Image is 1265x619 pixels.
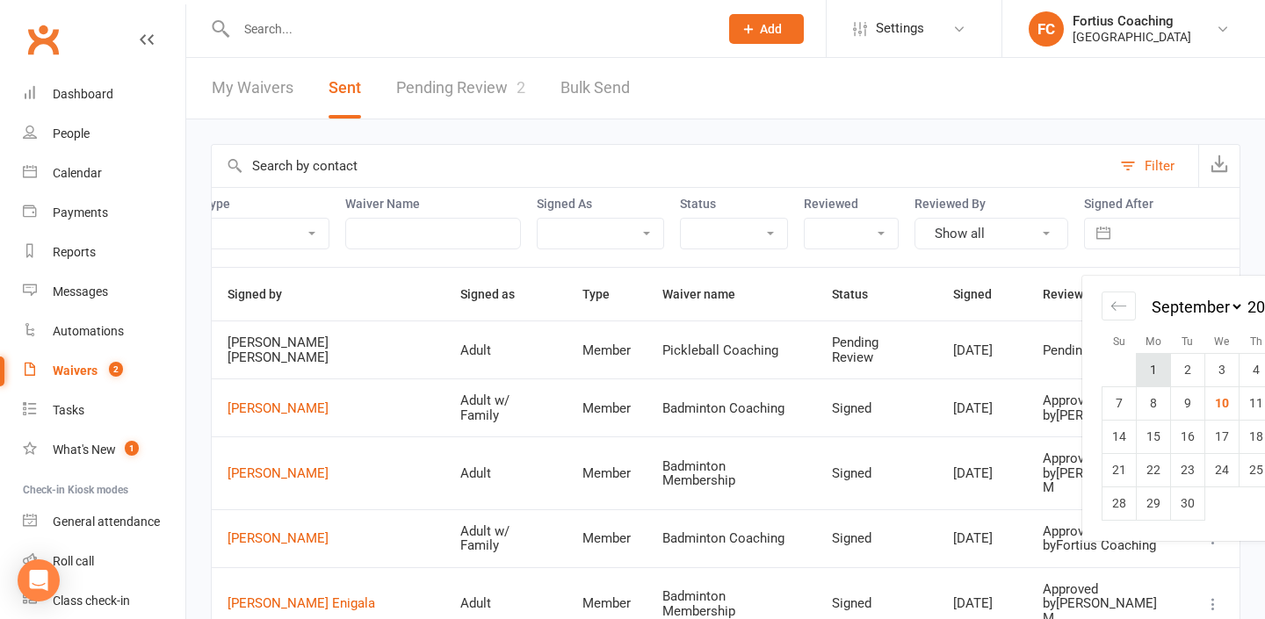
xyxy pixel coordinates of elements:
[228,287,301,301] span: Signed by
[662,589,800,618] div: Badminton Membership
[953,530,993,546] span: [DATE]
[1073,13,1191,29] div: Fortius Coaching
[53,87,113,101] div: Dashboard
[23,114,185,154] a: People
[21,18,65,61] a: Clubworx
[53,443,116,457] div: What's New
[445,320,567,378] td: Adult
[396,58,525,119] a: Pending Review2
[125,441,139,456] span: 1
[914,218,1068,249] button: Show all
[23,351,185,391] a: Waivers 2
[953,400,993,416] span: [DATE]
[1171,486,1205,520] td: Tuesday, September 30, 2025
[23,233,185,272] a: Reports
[914,197,1068,211] label: Reviewed By
[662,459,800,488] div: Badminton Membership
[680,197,788,211] label: Status
[23,391,185,430] a: Tasks
[662,343,800,358] div: Pickleball Coaching
[729,14,804,44] button: Add
[567,320,647,378] td: Member
[953,595,993,611] span: [DATE]
[832,287,887,301] span: Status
[1182,335,1193,348] small: Tu
[1171,386,1205,420] td: Tuesday, September 9, 2025
[1043,538,1171,553] div: by Fortius Coaching
[1043,343,1171,358] div: Pending Review
[228,284,301,305] button: Signed by
[582,284,629,305] button: Type
[953,287,1011,301] span: Signed
[23,193,185,233] a: Payments
[1205,453,1240,486] td: Wednesday, September 24, 2025
[228,466,429,481] a: [PERSON_NAME]
[1073,29,1191,45] div: [GEOGRAPHIC_DATA]
[1205,386,1240,420] td: Wednesday, September 10, 2025
[23,272,185,312] a: Messages
[567,509,647,567] td: Member
[460,284,534,305] button: Signed as
[517,78,525,97] span: 2
[18,559,60,601] div: Open Intercom Messenger
[53,594,130,608] div: Class check-in
[1043,408,1171,423] div: by [PERSON_NAME]
[1250,335,1262,348] small: Th
[460,287,534,301] span: Signed as
[445,378,567,436] td: Adult w/ Family
[1171,420,1205,453] td: Tuesday, September 16, 2025
[953,284,1011,305] button: Signed
[23,430,185,470] a: What's New1
[228,531,429,546] a: [PERSON_NAME]
[1102,486,1137,520] td: Sunday, September 28, 2025
[228,401,429,416] a: [PERSON_NAME]
[876,9,924,48] span: Settings
[23,75,185,114] a: Dashboard
[816,320,937,378] td: Pending Review
[1171,453,1205,486] td: Tuesday, September 23, 2025
[1137,453,1171,486] td: Monday, September 22, 2025
[53,515,160,529] div: General attendance
[832,284,887,305] button: Status
[53,324,124,338] div: Automations
[53,166,102,180] div: Calendar
[662,401,800,416] div: Badminton Coaching
[345,197,521,211] label: Waiver Name
[760,22,782,36] span: Add
[445,509,567,567] td: Adult w/ Family
[23,502,185,542] a: General attendance kiosk mode
[1043,393,1171,408] div: Approved
[582,287,629,301] span: Type
[560,58,630,119] a: Bulk Send
[53,284,108,299] div: Messages
[212,58,293,119] a: My Waivers
[1171,353,1205,386] td: Tuesday, September 2, 2025
[53,245,96,259] div: Reports
[662,531,800,546] div: Badminton Coaching
[662,287,755,301] span: Waiver name
[1102,292,1136,320] div: Move backward to switch to the previous month.
[1043,451,1171,466] div: Approved
[53,126,90,140] div: People
[953,465,993,481] span: [DATE]
[23,312,185,351] a: Automations
[1205,353,1240,386] td: Wednesday, September 3, 2025
[1043,524,1171,539] div: Approved
[1137,386,1171,420] td: Monday, September 8, 2025
[816,378,937,436] td: Signed
[231,17,706,41] input: Search...
[1214,335,1229,348] small: We
[1111,145,1198,187] button: Filter
[953,342,993,358] span: [DATE]
[53,554,94,568] div: Roll call
[212,145,1111,187] input: Search by contact
[1102,420,1137,453] td: Sunday, September 14, 2025
[1205,420,1240,453] td: Wednesday, September 17, 2025
[1102,386,1137,420] td: Sunday, September 7, 2025
[567,436,647,509] td: Member
[1137,420,1171,453] td: Monday, September 15, 2025
[1084,197,1242,211] label: Signed After
[567,378,647,436] td: Member
[1043,466,1171,495] div: by [PERSON_NAME] M
[109,362,123,377] span: 2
